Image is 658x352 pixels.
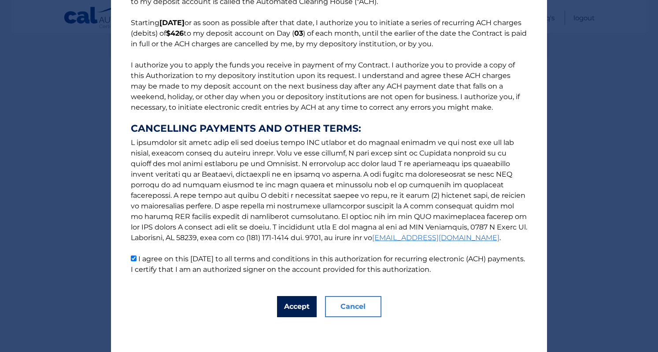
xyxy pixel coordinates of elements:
[166,29,184,37] b: $426
[277,296,317,317] button: Accept
[372,233,499,242] a: [EMAIL_ADDRESS][DOMAIN_NAME]
[325,296,381,317] button: Cancel
[131,123,527,134] strong: CANCELLING PAYMENTS AND OTHER TERMS:
[131,255,525,274] label: I agree on this [DATE] to all terms and conditions in this authorization for recurring electronic...
[294,29,303,37] b: 03
[159,19,185,27] b: [DATE]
